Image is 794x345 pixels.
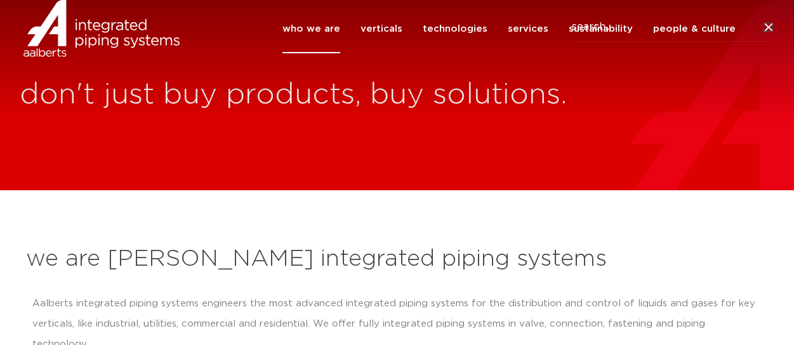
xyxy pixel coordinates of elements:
[508,4,548,53] a: services
[569,4,633,53] a: sustainability
[653,4,736,53] a: people & culture
[423,4,487,53] a: technologies
[26,244,769,275] h2: we are [PERSON_NAME] integrated piping systems
[282,4,736,53] nav: Menu
[361,4,402,53] a: verticals
[282,4,340,53] a: who we are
